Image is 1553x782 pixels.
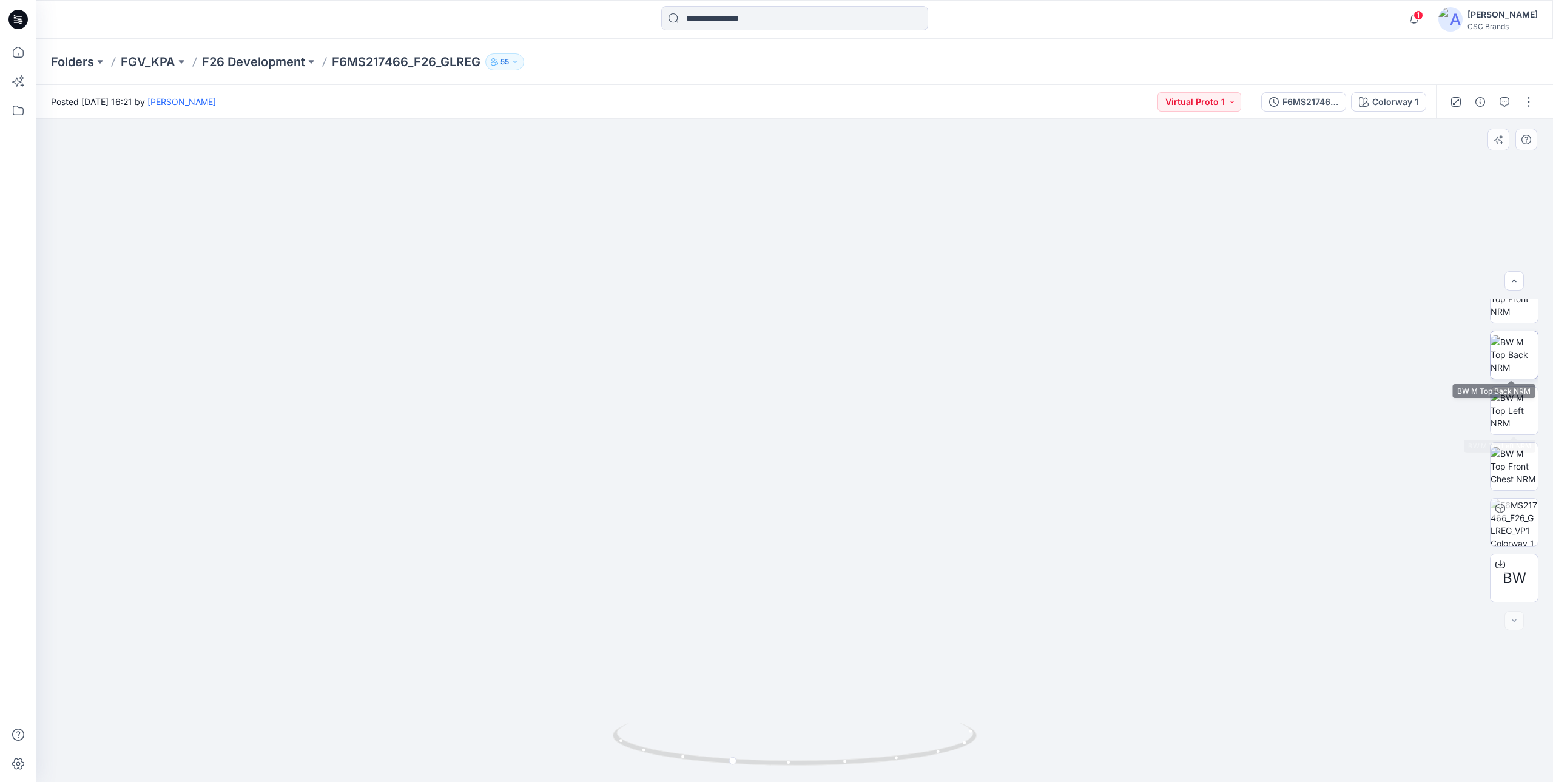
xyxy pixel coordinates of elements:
img: avatar [1438,7,1463,32]
button: Details [1470,92,1490,112]
div: Colorway 1 [1372,95,1418,109]
button: 55 [485,53,524,70]
p: 55 [500,55,509,69]
div: CSC Brands [1467,22,1538,31]
div: [PERSON_NAME] [1467,7,1538,22]
p: F6MS217466_F26_GLREG [332,53,480,70]
img: BW M Top Back NRM [1491,335,1538,374]
span: BW [1503,567,1526,589]
div: F6MS217466_F26_GLREG_VP1 [1282,95,1338,109]
img: BW M Top Front NRM [1491,280,1538,318]
span: Posted [DATE] 16:21 by [51,95,216,108]
button: F6MS217466_F26_GLREG_VP1 [1261,92,1346,112]
span: 1 [1413,10,1423,20]
a: [PERSON_NAME] [147,96,216,107]
img: F6MS217466_F26_GLREG_VP1 Colorway 1 [1491,499,1538,546]
img: BW M Top Left NRM [1491,391,1538,430]
a: Folders [51,53,94,70]
a: F26 Development [202,53,305,70]
a: FGV_KPA [121,53,175,70]
img: BW M Top Front Chest NRM [1491,447,1538,485]
button: Colorway 1 [1351,92,1426,112]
